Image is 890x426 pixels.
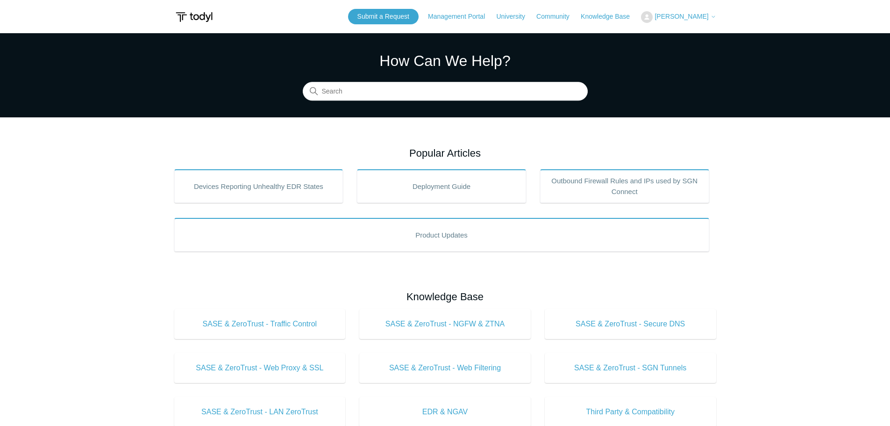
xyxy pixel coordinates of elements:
a: SASE & ZeroTrust - Web Filtering [359,353,531,383]
a: Knowledge Base [581,12,639,22]
a: Product Updates [174,218,709,252]
span: SASE & ZeroTrust - Web Proxy & SSL [188,362,332,374]
a: Deployment Guide [357,169,526,203]
a: SASE & ZeroTrust - SGN Tunnels [545,353,716,383]
span: SASE & ZeroTrust - Secure DNS [559,318,702,330]
a: SASE & ZeroTrust - NGFW & ZTNA [359,309,531,339]
a: Devices Reporting Unhealthy EDR States [174,169,343,203]
button: [PERSON_NAME] [641,11,716,23]
span: [PERSON_NAME] [655,13,708,20]
h2: Popular Articles [174,145,716,161]
a: Management Portal [428,12,494,22]
a: SASE & ZeroTrust - Secure DNS [545,309,716,339]
h2: Knowledge Base [174,289,716,304]
span: SASE & ZeroTrust - Web Filtering [373,362,517,374]
span: SASE & ZeroTrust - NGFW & ZTNA [373,318,517,330]
a: Submit a Request [348,9,419,24]
span: SASE & ZeroTrust - Traffic Control [188,318,332,330]
span: SASE & ZeroTrust - LAN ZeroTrust [188,406,332,418]
a: SASE & ZeroTrust - Traffic Control [174,309,346,339]
h1: How Can We Help? [303,50,588,72]
span: SASE & ZeroTrust - SGN Tunnels [559,362,702,374]
img: Todyl Support Center Help Center home page [174,8,214,26]
a: Community [536,12,579,22]
span: EDR & NGAV [373,406,517,418]
a: University [496,12,534,22]
a: SASE & ZeroTrust - Web Proxy & SSL [174,353,346,383]
span: Third Party & Compatibility [559,406,702,418]
a: Outbound Firewall Rules and IPs used by SGN Connect [540,169,709,203]
input: Search [303,82,588,101]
